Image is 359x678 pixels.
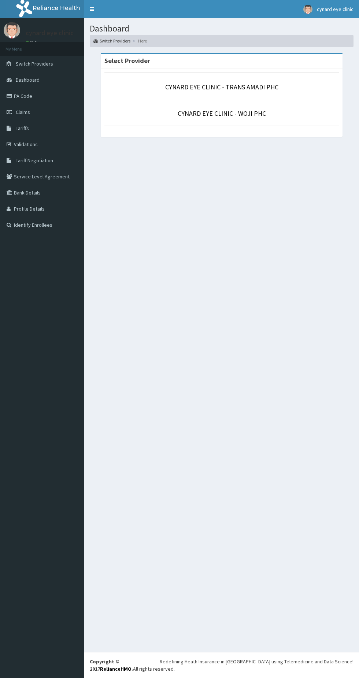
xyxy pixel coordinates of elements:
strong: Select Provider [104,56,150,65]
img: User Image [4,22,20,38]
p: cynard eye clinic [26,30,74,36]
li: Here [131,38,147,44]
span: cynard eye clinic [317,6,354,12]
img: User Image [303,5,312,14]
a: CYNARD EYE CLINIC - TRANS AMADI PHC [165,83,278,91]
a: Online [26,40,43,45]
a: CYNARD EYE CLINIC - WOJI PHC [178,109,266,118]
div: Redefining Heath Insurance in [GEOGRAPHIC_DATA] using Telemedicine and Data Science! [160,658,354,665]
span: Tariff Negotiation [16,157,53,164]
h1: Dashboard [90,24,354,33]
a: RelianceHMO [100,666,132,672]
span: Claims [16,109,30,115]
footer: All rights reserved. [84,652,359,678]
span: Dashboard [16,77,40,83]
strong: Copyright © 2017 . [90,658,133,672]
span: Switch Providers [16,60,53,67]
a: Switch Providers [93,38,130,44]
span: Tariffs [16,125,29,131]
